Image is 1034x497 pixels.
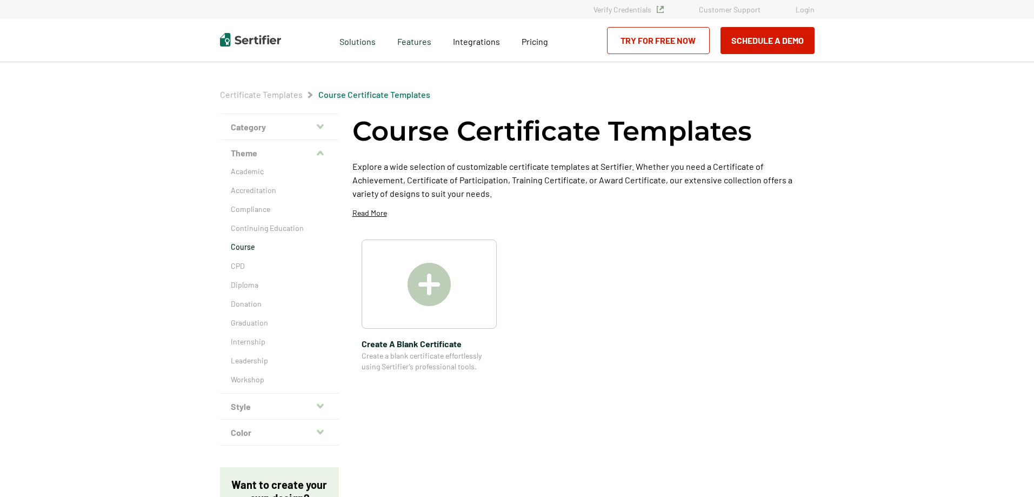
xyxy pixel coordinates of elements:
a: Customer Support [699,5,761,14]
span: Pricing [522,36,548,47]
a: Diploma [231,280,328,290]
button: Style [220,394,339,420]
span: Solutions [339,34,376,47]
span: Features [397,34,431,47]
span: Create a blank certificate effortlessly using Sertifier’s professional tools. [362,350,497,372]
a: Graduation [231,317,328,328]
a: Compliance [231,204,328,215]
a: CPD [231,261,328,271]
a: Donation [231,299,328,309]
span: Certificate Templates [220,89,303,100]
span: Course Certificate Templates [318,89,430,100]
a: Continuing Education [231,223,328,234]
a: Workshop [231,374,328,385]
a: Academic [231,166,328,177]
button: Theme [220,140,339,166]
p: Explore a wide selection of customizable certificate templates at Sertifier. Whether you need a C... [352,160,815,200]
h1: Course Certificate Templates [352,114,752,149]
a: Course Certificate Templates [318,89,430,100]
a: Leadership [231,355,328,366]
a: Course [231,242,328,253]
span: Create A Blank Certificate [362,337,497,350]
p: Read More [352,208,387,218]
button: Color [220,420,339,446]
div: Breadcrumb [220,89,430,100]
div: Theme [220,166,339,394]
a: Try for Free Now [607,27,710,54]
img: Create A Blank Certificate [408,263,451,306]
a: Integrations [453,34,500,47]
a: Accreditation [231,185,328,196]
button: Category [220,114,339,140]
a: Login [796,5,815,14]
a: Certificate Templates [220,89,303,100]
a: Verify Credentials [593,5,664,14]
img: Sertifier | Digital Credentialing Platform [220,33,281,47]
a: Pricing [522,34,548,47]
a: Internship [231,336,328,347]
img: Verified [657,6,664,13]
span: Integrations [453,36,500,47]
